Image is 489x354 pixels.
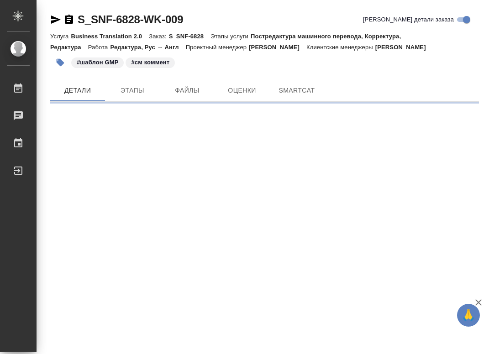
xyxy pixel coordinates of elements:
span: см коммент [125,58,176,66]
button: Добавить тэг [50,52,70,73]
p: Услуга [50,33,71,40]
p: Business Translation 2.0 [71,33,149,40]
p: Редактура, Рус → Англ [110,44,185,51]
span: Детали [56,85,100,96]
p: [PERSON_NAME] [375,44,433,51]
a: S_SNF-6828-WK-009 [78,13,183,26]
button: Скопировать ссылку для ЯМессенджера [50,14,61,25]
button: Скопировать ссылку [63,14,74,25]
p: [PERSON_NAME] [249,44,306,51]
span: [PERSON_NAME] детали заказа [363,15,454,24]
p: S_SNF-6828 [169,33,211,40]
p: Заказ: [149,33,168,40]
span: шаблон GMP [70,58,125,66]
p: Этапы услуги [210,33,251,40]
button: 🙏 [457,304,480,327]
p: Работа [88,44,110,51]
span: 🙏 [461,306,476,325]
span: Оценки [220,85,264,96]
p: Проектный менеджер [186,44,249,51]
p: #см коммент [131,58,169,67]
span: Этапы [110,85,154,96]
p: Клиентские менеджеры [306,44,375,51]
span: Файлы [165,85,209,96]
span: SmartCat [275,85,319,96]
p: #шаблон GMP [77,58,118,67]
